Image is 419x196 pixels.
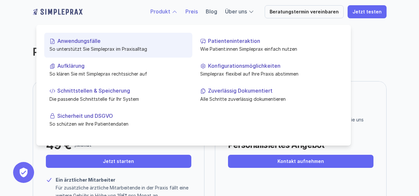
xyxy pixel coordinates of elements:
[150,8,170,15] a: Produkt
[185,8,198,15] a: Preis
[33,46,278,58] h2: Preis
[49,95,187,102] p: Die passende Schnittstelle für Ihr System
[270,9,339,15] p: Beratungstermin vereinbaren
[44,82,192,107] a: Schnittstellen & SpeicherungDie passende Schnittstelle für Ihr System
[57,113,187,119] p: Sicherheit und DSGVO
[208,38,338,44] p: Patienteninteraktion
[57,38,187,44] p: Anwendungsfälle
[49,120,187,127] p: So schützen wir Ihre Patientendaten
[206,8,217,15] a: Blog
[200,45,338,52] p: Wie Patient:innen Simpleprax einfach nutzen
[49,70,187,77] p: So klären Sie mit Simpleprax rechtssicher auf
[44,33,192,58] a: AnwendungsfälleSo unterstützt Sie Simpleprax im Praxisalltag
[56,177,115,183] strong: Ein ärztlicher Mitarbeiter
[44,107,192,132] a: Sicherheit und DSGVOSo schützen wir Ihre Patientendaten
[57,63,187,69] p: Aufklärung
[208,88,338,94] p: Zuverlässig Dokumentiert
[195,82,343,107] a: Zuverlässig DokumentiertAlle Schritte zuverlässig dokumentieren
[46,155,191,168] a: Jetzt starten
[352,9,382,15] p: Jetzt testen
[49,45,187,52] p: So unterstützt Sie Simpleprax im Praxisalltag
[265,5,344,18] a: Beratungstermin vereinbaren
[200,70,338,77] p: Simpleprax flexibel auf Ihre Praxis abstimmen
[195,33,343,58] a: PatienteninteraktionWie Patient:innen Simpleprax einfach nutzen
[225,8,247,15] a: Über uns
[195,58,343,82] a: KonfigurationsmöglichkeitenSimpleprax flexibel auf Ihre Praxis abstimmen
[348,5,387,18] a: Jetzt testen
[103,159,134,164] p: Jetzt starten
[44,58,192,82] a: AufklärungSo klären Sie mit Simpleprax rechtssicher auf
[57,88,187,94] p: Schnittstellen & Speicherung
[228,155,373,168] a: Kontakt aufnehmen
[208,63,338,69] p: Konfigurationsmöglichkeiten
[46,138,71,151] p: 49 €
[277,159,324,164] p: Kontakt aufnehmen
[200,95,338,102] p: Alle Schritte zuverlässig dokumentieren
